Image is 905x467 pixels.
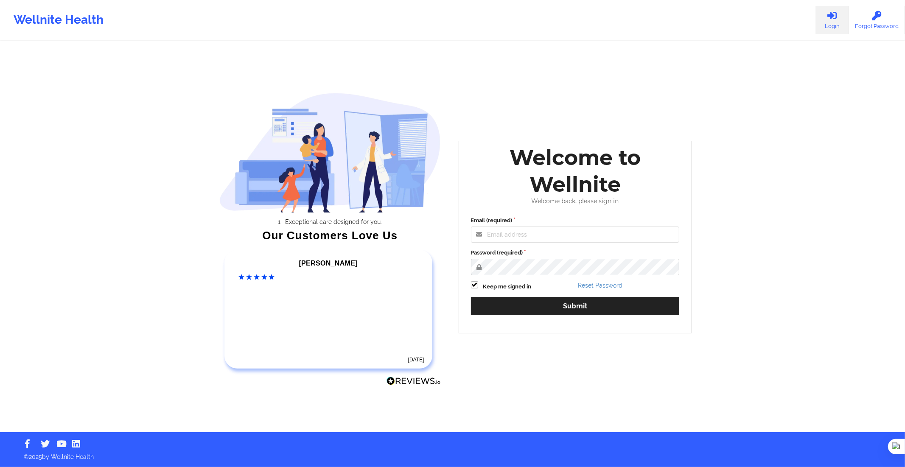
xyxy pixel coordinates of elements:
li: Exceptional care designed for you. [227,218,441,225]
a: Reset Password [578,282,622,289]
time: [DATE] [408,357,424,363]
label: Keep me signed in [483,282,532,291]
div: Our Customers Love Us [219,231,441,240]
a: Login [815,6,849,34]
button: Submit [471,297,680,315]
input: Email address [471,227,680,243]
label: Email (required) [471,216,680,225]
a: Forgot Password [849,6,905,34]
label: Password (required) [471,249,680,257]
div: Welcome back, please sign in [465,198,686,205]
a: Reviews.io Logo [387,377,441,388]
div: Welcome to Wellnite [465,144,686,198]
img: Reviews.io Logo [387,377,441,386]
p: © 2025 by Wellnite Health [18,447,887,461]
img: wellnite-auth-hero_200.c722682e.png [219,92,441,213]
span: [PERSON_NAME] [299,260,358,267]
